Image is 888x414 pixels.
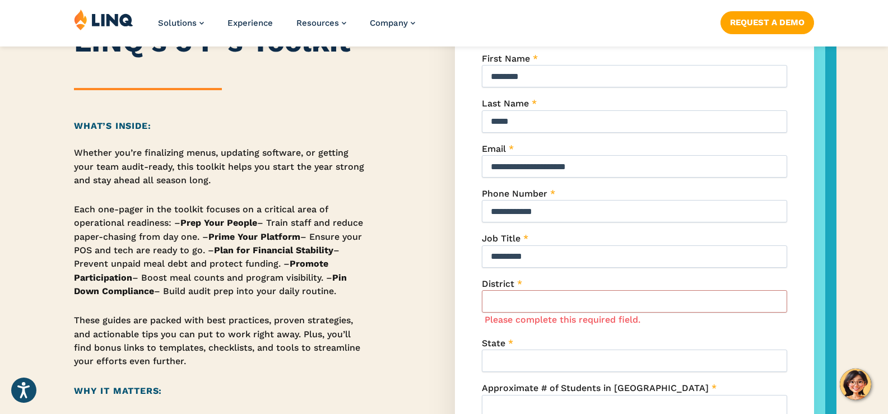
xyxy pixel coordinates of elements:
[180,217,257,228] strong: Prep Your People
[158,18,197,28] span: Solutions
[214,245,333,255] strong: Plan for Financial Stability
[74,9,133,30] img: LINQ | K‑12 Software
[482,338,505,348] span: State
[74,146,369,187] p: Whether you’re finalizing menus, updating software, or getting your team audit-ready, this toolki...
[370,18,415,28] a: Company
[482,188,547,199] span: Phone Number
[227,18,273,28] a: Experience
[482,278,514,289] span: District
[74,258,328,282] strong: Promote Participation
[482,98,529,109] span: Last Name
[74,384,369,398] h2: Why It Matters:
[720,9,814,34] nav: Button Navigation
[296,18,339,28] span: Resources
[482,233,520,244] span: Job Title
[840,369,871,400] button: Hello, have a question? Let’s chat.
[482,143,506,154] span: Email
[296,18,346,28] a: Resources
[158,18,204,28] a: Solutions
[482,53,530,64] span: First Name
[74,203,369,298] p: Each one-pager in the toolkit focuses on a critical area of operational readiness: – – Train staf...
[720,11,814,34] a: Request a Demo
[485,314,640,325] label: Please complete this required field.
[74,314,369,368] p: These guides are packed with best practices, proven strategies, and actionable tips you can put t...
[158,9,415,46] nav: Primary Navigation
[370,18,408,28] span: Company
[208,231,300,242] strong: Prime Your Platform
[74,119,369,133] h2: What’s Inside:
[482,383,709,393] span: Approximate # of Students in [GEOGRAPHIC_DATA]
